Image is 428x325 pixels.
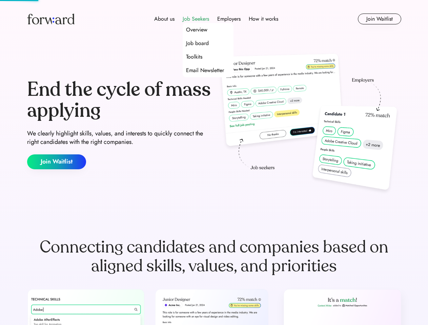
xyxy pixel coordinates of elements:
[183,15,209,23] div: Job Seekers
[186,53,202,61] div: Toolkits
[249,15,278,23] div: How it works
[27,14,75,24] img: Forward logo
[27,238,401,276] div: Connecting candidates and companies based on aligned skills, values, and priorities
[217,51,401,197] img: hero-image.png
[27,129,211,146] div: We clearly highlight skills, values, and interests to quickly connect the right candidates with t...
[186,39,209,47] div: Job board
[358,14,401,24] button: Join Waitlist
[27,154,86,169] button: Join Waitlist
[186,26,207,34] div: Overview
[186,66,224,74] div: Email Newsletter
[27,79,211,121] div: End the cycle of mass applying
[154,15,175,23] div: About us
[217,15,241,23] div: Employers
